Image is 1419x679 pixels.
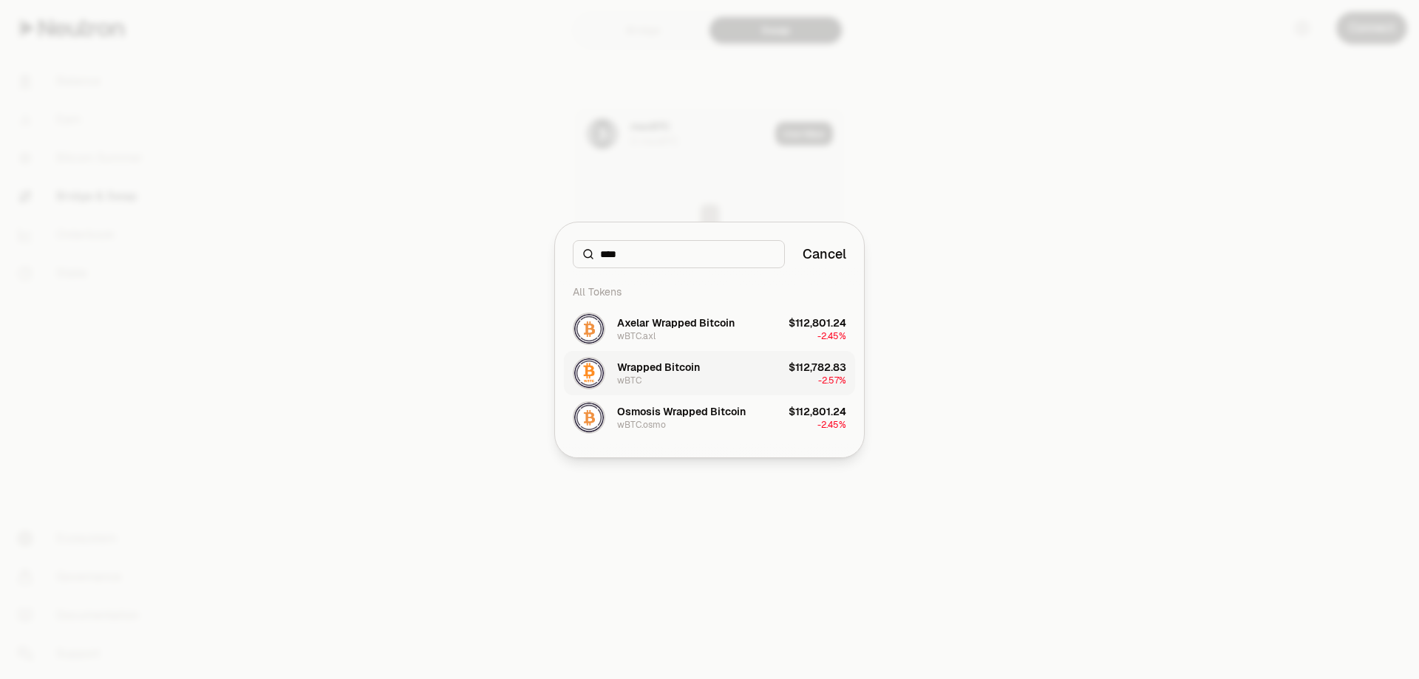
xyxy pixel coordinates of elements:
[789,360,846,375] div: $112,782.83
[564,307,855,351] button: wBTC.axl LogoAxelar Wrapped BitcoinwBTC.axl$112,801.24-2.45%
[574,403,604,432] img: wBTC.osmo Logo
[617,375,642,386] div: wBTC
[574,358,604,388] img: wBTC Logo
[817,330,846,342] span: -2.45%
[574,314,604,344] img: wBTC.axl Logo
[617,404,746,419] div: Osmosis Wrapped Bitcoin
[789,404,846,419] div: $112,801.24
[564,351,855,395] button: wBTC LogoWrapped BitcoinwBTC$112,782.83-2.57%
[617,330,656,342] div: wBTC.axl
[817,419,846,431] span: -2.45%
[564,395,855,440] button: wBTC.osmo LogoOsmosis Wrapped BitcoinwBTC.osmo$112,801.24-2.45%
[789,315,846,330] div: $112,801.24
[564,277,855,307] div: All Tokens
[818,375,846,386] span: -2.57%
[803,244,846,265] button: Cancel
[617,360,700,375] div: Wrapped Bitcoin
[617,419,666,431] div: wBTC.osmo
[617,315,735,330] div: Axelar Wrapped Bitcoin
